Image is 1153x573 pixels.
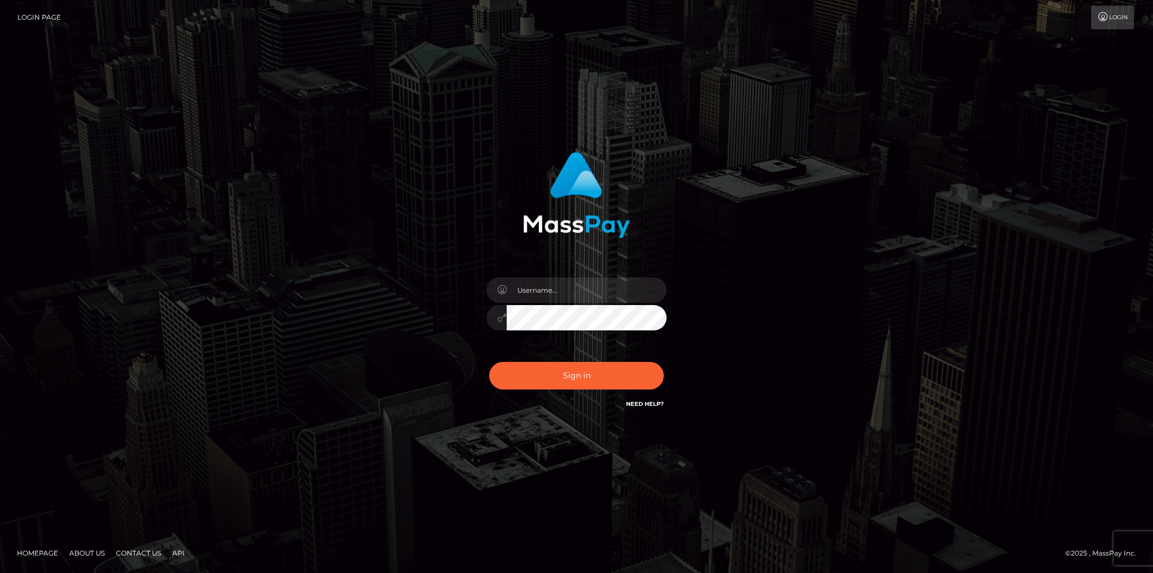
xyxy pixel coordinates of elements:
[168,544,189,562] a: API
[12,544,62,562] a: Homepage
[523,152,630,238] img: MassPay Login
[1091,6,1134,29] a: Login
[111,544,166,562] a: Contact Us
[626,400,664,408] a: Need Help?
[507,277,667,303] input: Username...
[65,544,109,562] a: About Us
[489,362,664,390] button: Sign in
[17,6,61,29] a: Login Page
[1065,547,1145,559] div: © 2025 , MassPay Inc.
